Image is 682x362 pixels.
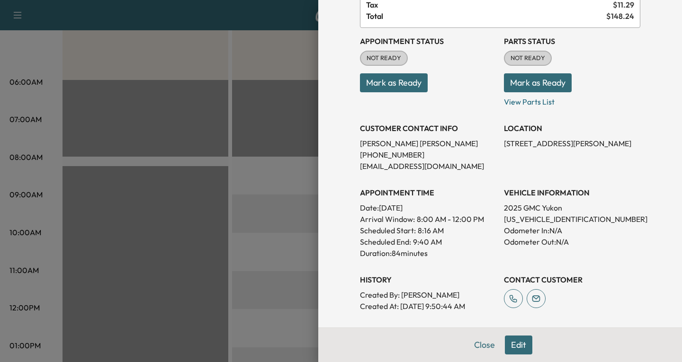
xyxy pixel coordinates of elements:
[504,123,640,134] h3: LOCATION
[360,202,496,213] p: Date: [DATE]
[360,138,496,149] p: [PERSON_NAME] [PERSON_NAME]
[606,10,634,22] span: $ 148.24
[360,213,496,225] p: Arrival Window:
[360,225,416,236] p: Scheduled Start:
[504,138,640,149] p: [STREET_ADDRESS][PERSON_NAME]
[360,160,496,172] p: [EMAIL_ADDRESS][DOMAIN_NAME]
[360,300,496,312] p: Created At : [DATE] 9:50:44 AM
[413,236,442,247] p: 9:40 AM
[360,289,496,300] p: Created By : [PERSON_NAME]
[504,236,640,247] p: Odometer Out: N/A
[504,187,640,198] h3: VEHICLE INFORMATION
[504,73,572,92] button: Mark as Ready
[504,202,640,213] p: 2025 GMC Yukon
[360,35,496,47] h3: Appointment Status
[468,336,501,354] button: Close
[504,213,640,225] p: [US_VEHICLE_IDENTIFICATION_NUMBER]
[504,225,640,236] p: Odometer In: N/A
[505,53,551,63] span: NOT READY
[417,213,484,225] span: 8:00 AM - 12:00 PM
[366,10,606,22] span: Total
[360,73,428,92] button: Mark as Ready
[504,35,640,47] h3: Parts Status
[504,274,640,285] h3: CONTACT CUSTOMER
[360,274,496,285] h3: History
[504,92,640,107] p: View Parts List
[505,336,532,354] button: Edit
[361,53,407,63] span: NOT READY
[360,327,640,338] h3: NOTES
[418,225,444,236] p: 8:16 AM
[360,149,496,160] p: [PHONE_NUMBER]
[360,236,411,247] p: Scheduled End:
[360,187,496,198] h3: APPOINTMENT TIME
[360,123,496,134] h3: CUSTOMER CONTACT INFO
[360,247,496,259] p: Duration: 84 minutes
